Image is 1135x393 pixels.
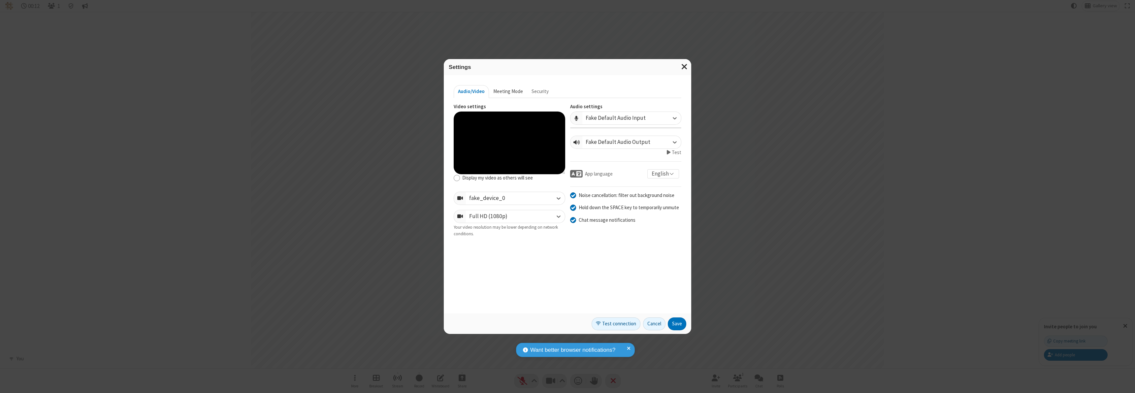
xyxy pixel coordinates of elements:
[570,103,682,111] label: Audio settings
[530,346,615,354] span: Want better browser notifications?
[579,192,681,199] label: Noise cancellation: filter out background noise
[667,149,681,156] button: Test
[647,169,679,179] div: English selected
[668,317,686,331] button: Save
[583,169,615,179] span: App language
[462,174,565,182] label: Display my video as others will see
[449,64,686,70] h3: Settings
[579,216,681,224] label: Chat message notifications
[454,224,565,237] div: Your video resolution may be lower depending on network conditions.
[677,59,691,75] button: Close modal
[469,194,516,203] div: fake_device_0
[586,114,657,122] div: Fake Default Audio Input
[586,138,662,147] div: Fake Default Audio Output
[489,85,527,98] button: Meeting Mode
[469,212,519,221] div: Full HD (1080p)
[454,103,565,111] label: Video settings
[643,317,665,331] button: Cancel
[454,85,489,98] button: Audio/Video
[579,204,681,212] label: Hold down the SPACE key to temporarily unmute
[592,317,640,331] a: Test connection
[527,85,553,98] button: Security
